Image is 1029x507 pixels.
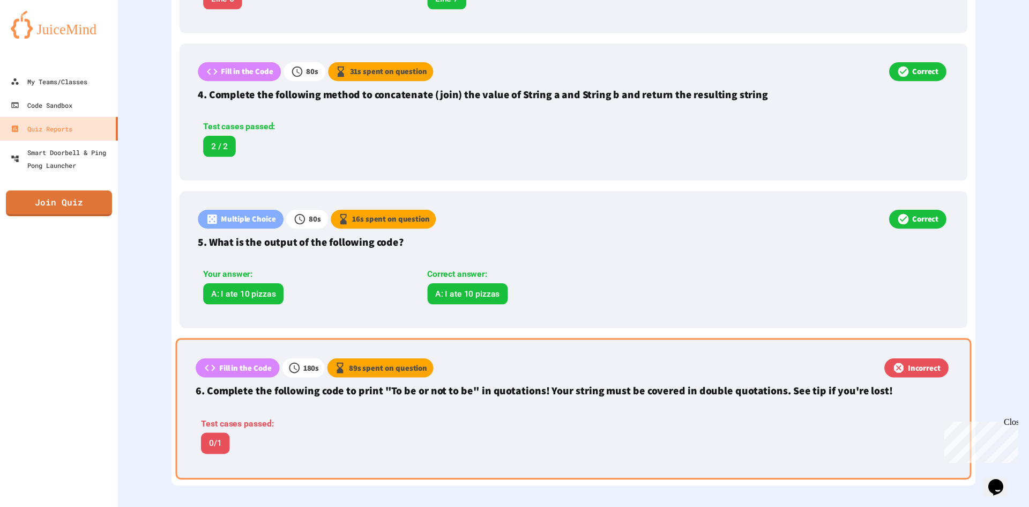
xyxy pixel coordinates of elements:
[350,66,427,78] p: 31 s spent on question
[352,214,429,225] p: 16 s spent on question
[221,66,273,78] p: Fill in the Code
[11,122,72,135] div: Quiz Reports
[912,214,938,225] p: Correct
[427,283,508,304] div: A: I ate 10 pizzas
[11,146,114,172] div: Smart Doorbell & Ping Pong Launcher
[198,86,949,102] p: 4. Complete the following method to concatenate (join) the value of String a and String b and ret...
[11,75,87,88] div: My Teams/Classes
[221,214,275,225] p: Multiple Choice
[940,417,1018,463] iframe: chat widget
[6,190,112,216] a: Join Quiz
[198,234,949,249] p: 5. What is the output of the following code?
[349,362,428,374] p: 89 s spent on question
[4,4,74,68] div: Chat with us now!Close
[11,99,72,112] div: Code Sandbox
[203,268,409,281] div: Your answer:
[11,11,107,39] img: logo-orange.svg
[912,66,938,78] p: Correct
[984,464,1018,496] iframe: chat widget
[427,268,633,281] div: Correct answer:
[219,362,272,374] p: Fill in the Code
[196,383,951,399] p: 6. Complete the following code to print "To be or not to be" in quotations! Your string must be c...
[201,433,229,454] div: 0/1
[203,283,284,304] div: A: I ate 10 pizzas
[309,214,321,225] p: 80 s
[201,417,412,430] div: Test cases passed:
[908,362,941,374] p: Incorrect
[306,66,318,78] p: 80 s
[203,121,413,134] div: Test cases passed:
[303,362,319,374] p: 180 s
[203,136,236,157] div: 2 / 2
